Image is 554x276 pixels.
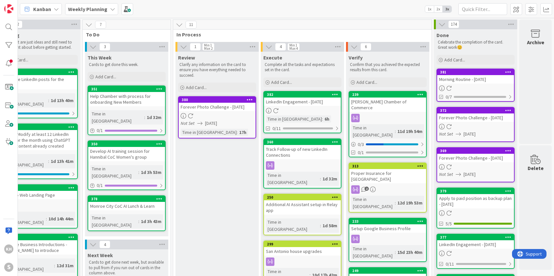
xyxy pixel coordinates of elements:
i: Not Set [439,131,453,137]
div: Time in [GEOGRAPHIC_DATA] [90,214,138,229]
div: 10d 14h 44m [47,215,75,222]
div: 326 [0,234,77,240]
img: Visit kanbanzone.com [4,4,13,13]
span: [DATE] [205,120,217,127]
span: : [320,175,321,182]
span: : [48,97,49,104]
a: 381Morning Routine - [DATE]0/7 [436,69,515,102]
span: Add Card... [271,79,292,85]
div: Max 4 [289,47,298,50]
span: Add Card... [95,74,116,80]
div: 351 [88,86,165,92]
div: 382LinkedIn Engagement - [DATE] [264,92,341,106]
div: Time in [GEOGRAPHIC_DATA] [266,218,320,233]
div: Forever Photo Challenge - [DATE] [437,154,514,162]
div: 234Develop Web Landing Page [0,185,77,199]
a: 250Additional AI Assistant setup in Relay appTime in [GEOGRAPHIC_DATA]:1d 58m [263,194,341,235]
span: 😊 [457,45,462,50]
div: 350Develop AI training session for Hannibal CoC Women's group [88,141,165,161]
div: Time in [GEOGRAPHIC_DATA] [2,212,46,226]
div: 234 [0,185,77,191]
div: Delete [528,164,544,172]
div: Time in [GEOGRAPHIC_DATA] [351,245,395,259]
span: Kanban [33,5,51,13]
span: : [48,158,49,165]
div: 15d 23h 40m [396,249,424,256]
div: 381 [440,70,514,74]
span: 2x [434,6,443,12]
div: Setup Google Business Profile [349,224,426,233]
span: : [138,169,139,176]
div: 372 [440,108,514,113]
div: Time in [GEOGRAPHIC_DATA] [351,196,395,210]
div: 239[PERSON_NAME] Chamber of Commerce [349,92,426,112]
div: 250 [264,194,341,200]
span: : [395,249,396,256]
div: 374 [3,125,77,129]
div: 378 [88,196,165,202]
span: 0/11 [446,261,454,268]
p: Clarify any information on the card to ensure you have everything needed to succeed. [179,62,255,78]
div: 377LinkedIn Engagement - [DATE] [437,234,514,249]
i: Not Set [439,171,453,177]
div: 350 [91,142,165,146]
div: Additional AI Assistant setup in Relay app [264,200,341,215]
div: 380 [182,98,256,102]
span: Done [436,32,449,38]
div: 0/1 [88,181,165,190]
div: Develop AI training session for Hannibal CoC Women's group [88,147,165,161]
span: 1 [190,43,201,51]
div: Time in [GEOGRAPHIC_DATA] [2,93,48,108]
span: 4 [275,43,286,51]
span: 174 [448,20,459,28]
span: Verify [349,54,363,61]
div: 233 [349,218,426,224]
div: 378 [91,197,165,201]
div: Time in [GEOGRAPHIC_DATA] [351,124,395,138]
div: 313 [349,163,426,169]
a: 233Setup Google Business ProfileTime in [GEOGRAPHIC_DATA]:15d 23h 40m [349,218,427,262]
p: Celebrate the completion of the card. Great work [438,40,513,50]
div: 299San Antonio house upgrades [264,241,341,256]
div: 379 [440,189,514,193]
div: 351Help Chamber with process for onboarding New Members [88,86,165,106]
div: 239 [352,92,426,97]
span: 3 [99,43,110,51]
div: Possible Business Introductions - [PERSON_NAME] to introduce [0,240,77,255]
div: 313Proper Insurance for [GEOGRAPHIC_DATA] [349,163,426,183]
span: 11 [186,21,197,29]
div: 233 [352,219,426,224]
span: Execute [263,54,282,61]
div: 377 [437,234,514,240]
div: Time in [GEOGRAPHIC_DATA] [2,154,48,168]
span: [DATE] [464,131,476,138]
span: This Week [88,54,112,61]
span: In Process [176,31,423,38]
div: 313 [352,164,426,168]
span: Add Card... [186,85,207,90]
span: 4 [99,241,110,248]
span: : [54,262,55,269]
div: 1d 13h 41m [49,158,75,165]
div: 375 [0,69,77,75]
span: 3x [443,6,451,12]
div: San Antonio house upgrades [264,247,341,256]
div: 250 [267,195,341,200]
span: [DATE] [464,171,476,178]
div: Monroe City CoC AI Lunch & Learn [88,202,165,210]
div: Morning Routine - [DATE] [437,75,514,84]
div: 380 [179,97,256,103]
div: 1d 3h 53m [139,169,163,176]
span: 1x [425,6,434,12]
div: 351 [91,87,165,91]
span: : [46,215,47,222]
div: 250Additional AI Assistant setup in Relay app [264,194,341,215]
div: Proper Insurance for [GEOGRAPHIC_DATA] [349,169,426,183]
span: 0 / 1 [97,182,103,189]
span: : [144,114,145,121]
div: 1d 3h 43m [139,218,163,225]
p: Cards that are just ideas and still need to be thought about before getting started. [1,40,76,50]
div: 249 [349,268,426,274]
span: : [395,199,396,206]
div: Help Chamber with process for onboarding New Members [88,92,165,106]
